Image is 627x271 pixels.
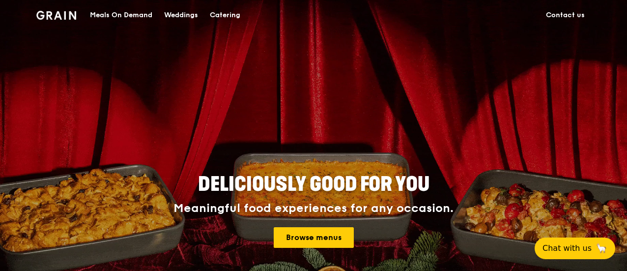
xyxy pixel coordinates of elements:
span: 🦙 [596,242,607,254]
div: Meaningful food experiences for any occasion. [137,202,490,215]
div: Weddings [164,0,198,30]
button: Chat with us🦙 [535,238,615,259]
div: Catering [210,0,240,30]
a: Contact us [540,0,591,30]
span: Deliciously good for you [198,173,429,196]
div: Meals On Demand [90,0,152,30]
span: Chat with us [542,242,592,254]
a: Weddings [158,0,204,30]
img: Grain [36,11,76,20]
a: Browse menus [274,227,354,248]
a: Catering [204,0,246,30]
